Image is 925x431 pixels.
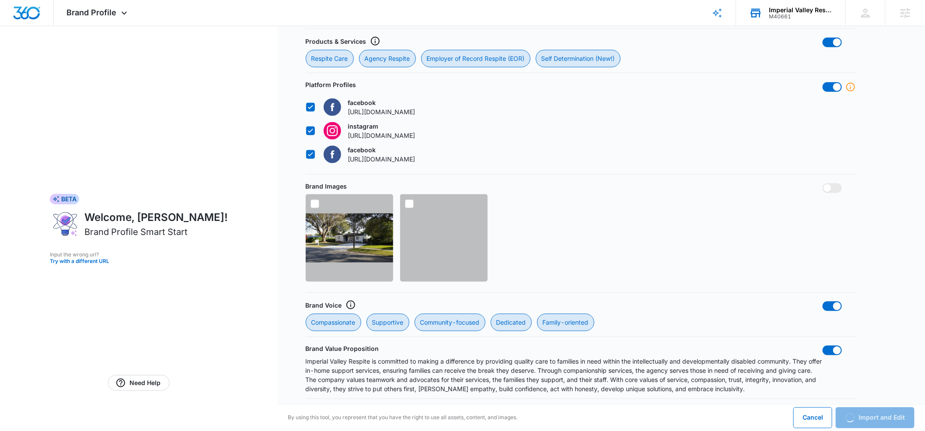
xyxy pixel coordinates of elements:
[306,182,347,191] p: Brand Images
[367,314,409,331] div: Supportive
[348,122,415,131] p: instagram
[415,314,485,331] div: Community-focused
[536,50,621,67] div: Self Determination (New!)
[348,98,415,107] p: facebook
[793,407,832,428] button: Cancel
[50,259,228,264] button: Try with a different URL
[769,14,833,20] div: account id
[306,357,823,393] p: Imperial Valley Respite is committed to making a difference by providing quality care to families...
[348,131,415,140] p: [URL][DOMAIN_NAME]
[306,344,379,353] p: Brand Value Proposition
[50,194,79,204] div: BETA
[491,314,532,331] div: Dedicated
[67,8,117,17] span: Brand Profile
[348,107,415,116] p: [URL][DOMAIN_NAME]
[769,7,833,14] div: account name
[348,145,415,154] p: facebook
[50,251,228,259] p: Input the wrong url?
[537,314,594,331] div: Family-oriented
[108,375,170,391] a: Need Help
[50,210,81,238] img: ai-brand-profile
[84,210,228,225] h1: Welcome, [PERSON_NAME]!
[288,414,518,422] p: By using this tool, you represent that you have the right to use all assets, content, and images.
[306,314,361,331] div: Compassionate
[306,214,393,263] img: https://i.vimeocdn.com/video/1467486077-58c63239abacc572f95278192176a97fd61b12ffd232187d2e5b952f0...
[359,50,416,67] div: Agency Respite
[306,301,342,310] p: Brand Voice
[348,154,415,164] p: [URL][DOMAIN_NAME]
[306,50,354,67] div: Respite Care
[84,225,188,238] h2: Brand Profile Smart Start
[306,37,367,46] p: Products & Services
[306,80,356,89] p: Platform Profiles
[421,50,531,67] div: Employer of Record Respite (EOR)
